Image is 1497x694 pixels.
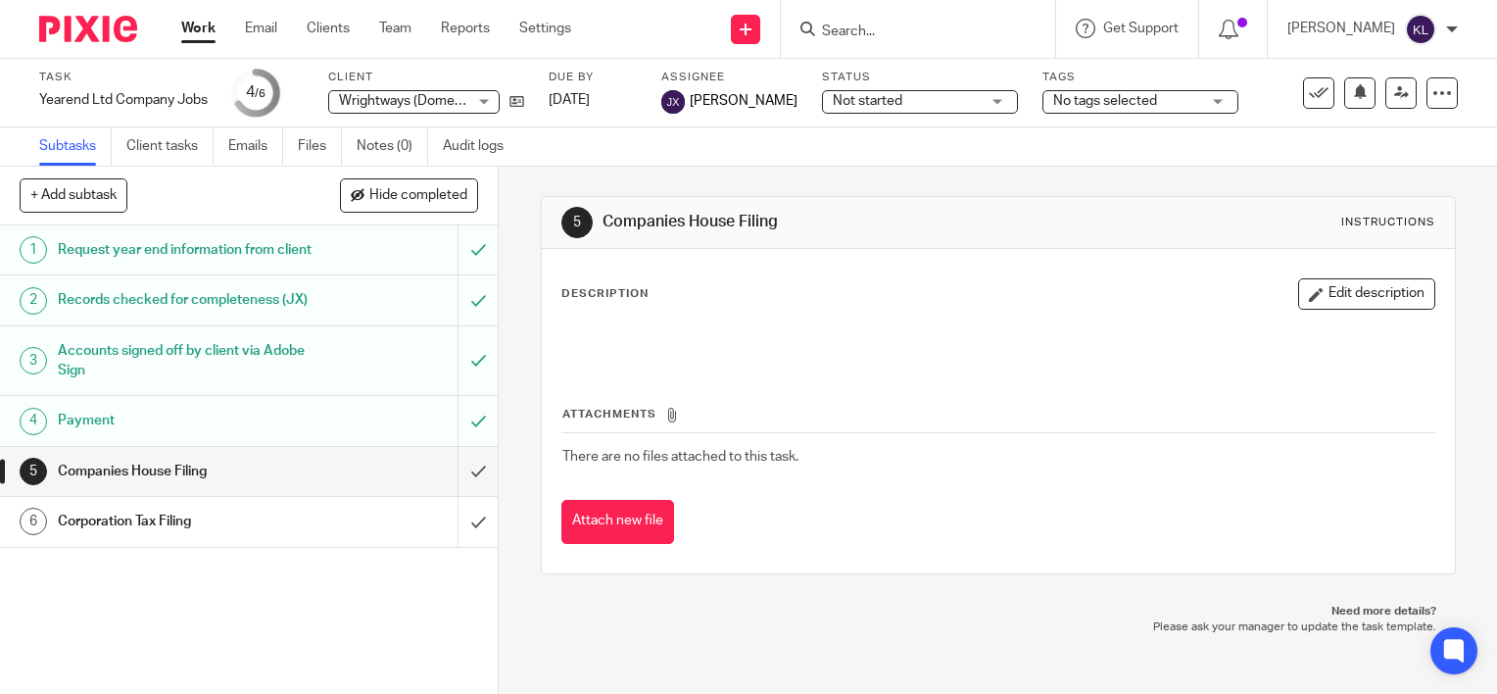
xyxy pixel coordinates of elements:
[328,70,524,85] label: Client
[1042,70,1238,85] label: Tags
[20,408,47,435] div: 4
[20,178,127,212] button: + Add subtask
[20,458,47,485] div: 5
[690,91,797,111] span: [PERSON_NAME]
[357,127,428,166] a: Notes (0)
[20,236,47,264] div: 1
[561,207,593,238] div: 5
[307,19,350,38] a: Clients
[441,19,490,38] a: Reports
[255,88,266,99] small: /6
[661,90,685,114] img: svg%3E
[245,19,277,38] a: Email
[58,285,312,315] h1: Records checked for completeness (JX)
[560,604,1436,620] p: Need more details?
[1103,22,1179,35] span: Get Support
[561,500,674,544] button: Attach new file
[560,620,1436,635] p: Please ask your manager to update the task template.
[58,406,312,435] h1: Payment
[822,70,1018,85] label: Status
[39,90,208,110] div: Yearend Ltd Company Jobs
[181,19,216,38] a: Work
[39,16,137,42] img: Pixie
[298,127,342,166] a: Files
[58,507,312,536] h1: Corporation Tax Filing
[39,127,112,166] a: Subtasks
[39,70,208,85] label: Task
[562,409,656,420] span: Attachments
[379,19,411,38] a: Team
[246,81,266,104] div: 4
[549,70,637,85] label: Due by
[603,212,1039,232] h1: Companies House Filing
[340,178,478,212] button: Hide completed
[126,127,214,166] a: Client tasks
[339,94,575,108] span: Wrightways (Domestic Appliances) Ltd
[1298,278,1435,310] button: Edit description
[58,457,312,486] h1: Companies House Filing
[58,235,312,265] h1: Request year end information from client
[443,127,518,166] a: Audit logs
[833,94,902,108] span: Not started
[58,336,312,386] h1: Accounts signed off by client via Adobe Sign
[20,287,47,315] div: 2
[1405,14,1436,45] img: svg%3E
[561,286,649,302] p: Description
[1341,215,1435,230] div: Instructions
[20,347,47,374] div: 3
[1287,19,1395,38] p: [PERSON_NAME]
[519,19,571,38] a: Settings
[661,70,797,85] label: Assignee
[369,188,467,204] span: Hide completed
[562,450,798,464] span: There are no files attached to this task.
[20,508,47,535] div: 6
[549,93,590,107] span: [DATE]
[820,24,996,41] input: Search
[1053,94,1157,108] span: No tags selected
[228,127,283,166] a: Emails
